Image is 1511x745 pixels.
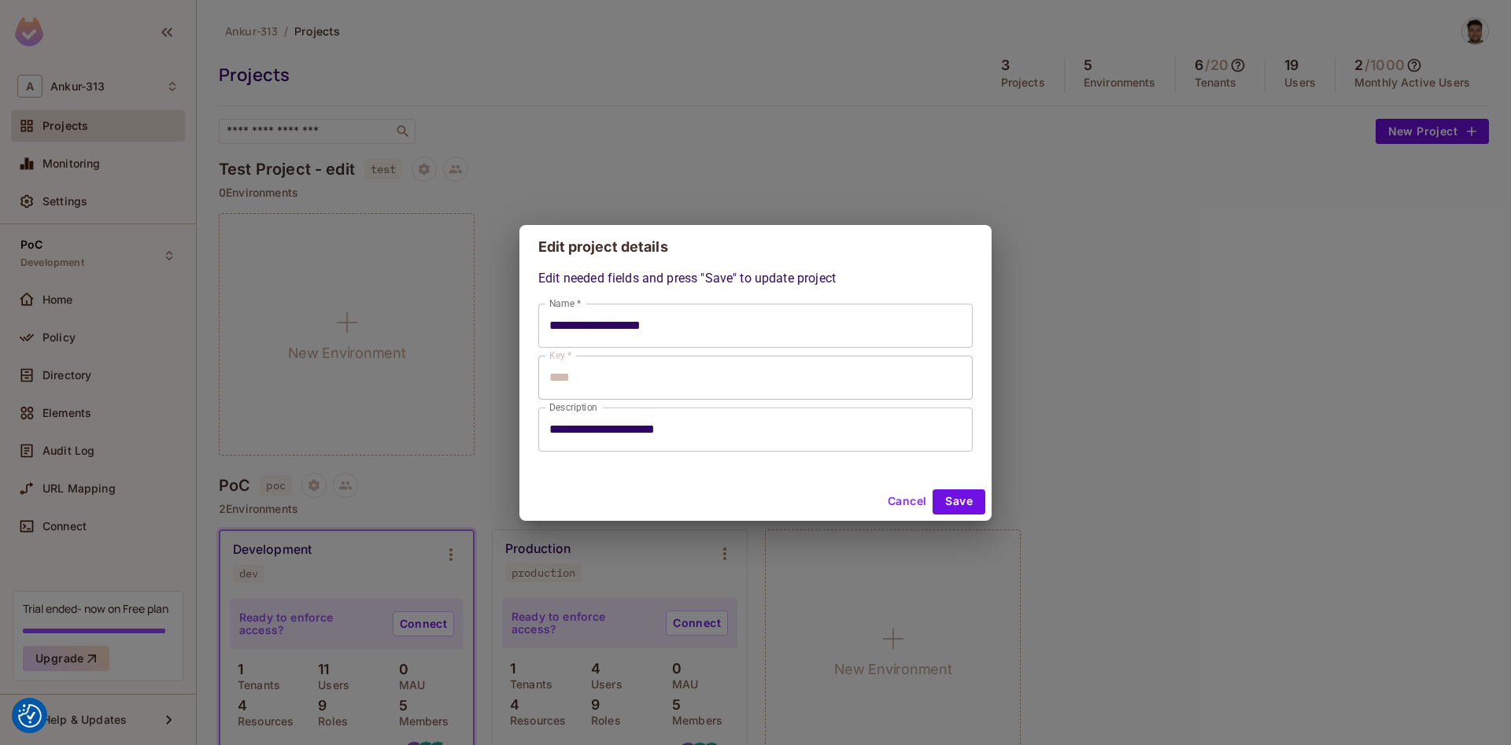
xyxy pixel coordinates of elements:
[933,489,985,514] button: Save
[549,297,581,310] label: Name *
[549,400,597,414] label: Description
[549,349,571,362] label: Key *
[18,704,42,728] img: Revisit consent button
[519,225,992,269] h2: Edit project details
[18,704,42,728] button: Consent Preferences
[881,489,933,514] button: Cancel
[538,269,973,452] div: Edit needed fields and press "Save" to update project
